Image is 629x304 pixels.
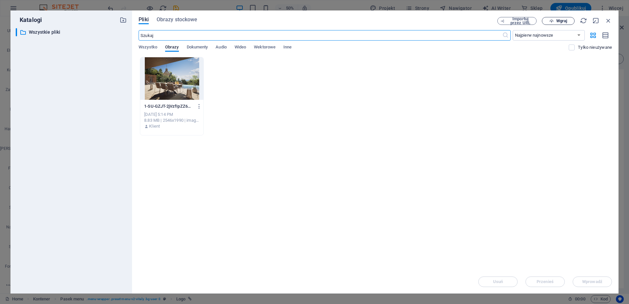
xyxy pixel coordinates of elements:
[157,16,198,24] span: Obrazy stockowe
[29,28,115,36] p: Wszystkie pliki
[144,112,200,117] div: [DATE] 5:14 PM
[216,43,226,52] span: Audio
[580,17,587,24] i: Przeładuj
[254,43,276,52] span: Wektorowe
[507,17,534,25] span: Importuj przez URL
[556,19,567,23] span: Wgraj
[144,103,193,109] p: 1-SU-GZJT-2jVzfIpZZ6ASNA.png
[235,43,246,52] span: Wideo
[139,16,149,24] span: Pliki
[139,30,502,41] input: Szukaj
[497,17,537,25] button: Importuj przez URL
[165,43,179,52] span: Obrazy
[16,16,42,24] p: Katalogi
[542,17,575,25] button: Wgraj
[120,16,127,24] i: Stwórz nowy folder
[578,45,612,50] p: Wyświetla tylko pliki, które nie są używane w serwisie. Pliki dodane podczas tej sesji mogą być n...
[144,117,200,123] div: 8.83 MB | 2546x1990 | image/png
[149,123,160,129] p: Klient
[283,43,292,52] span: Inne
[139,43,157,52] span: Wszystko
[187,43,208,52] span: Dokumenty
[605,17,612,24] i: Zamknij
[592,17,600,24] i: Minimalizuj
[16,28,17,36] div: ​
